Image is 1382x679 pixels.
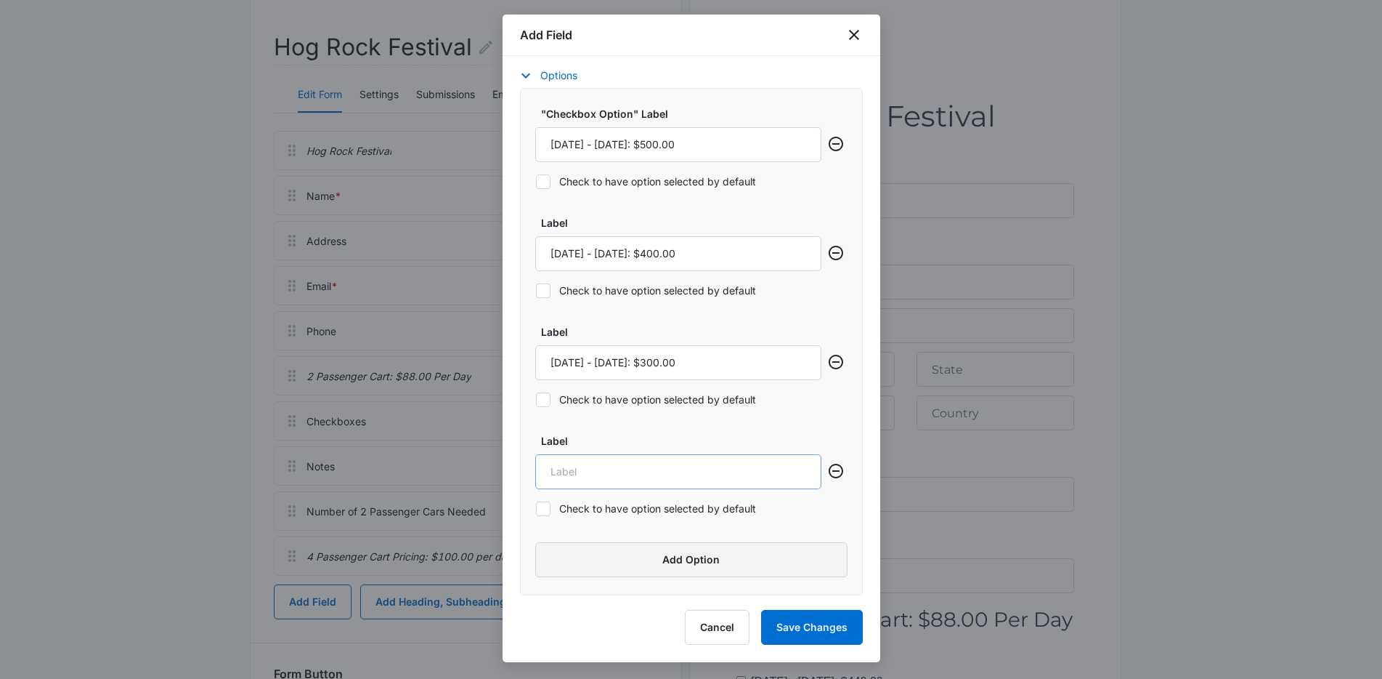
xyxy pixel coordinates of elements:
[541,433,827,449] label: Label
[761,610,863,645] button: Save Changes
[15,574,147,592] label: [DATE] - [DATE]: $440.00
[535,542,848,577] button: Add Option
[541,215,827,230] label: Label
[541,106,827,121] label: "Checkbox Option" Label
[15,598,147,615] label: [DATE] - [DATE]: $352.00
[845,26,863,44] button: close
[535,392,821,407] label: Check to have option selected by default
[180,297,338,332] input: Country
[520,67,592,84] button: Options
[15,621,147,638] label: [DATE] - [DATE]: $264.00
[824,459,848,483] button: Remove row
[535,501,821,516] label: Check to have option selected by default
[15,644,147,662] label: [DATE] - [DATE]: $264.00
[535,283,821,298] label: Check to have option selected by default
[520,26,572,44] h1: Add Field
[535,345,821,380] input: Label
[824,350,848,374] button: Remove row
[685,610,749,645] button: Cancel
[824,132,848,156] button: Remove row
[535,454,821,489] input: Label
[535,236,821,271] input: Label
[180,253,338,288] input: State
[535,174,821,189] label: Check to have option selected by default
[824,241,848,265] button: Remove row
[535,127,821,162] input: "Checkbox Option" Label
[541,324,827,339] label: Label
